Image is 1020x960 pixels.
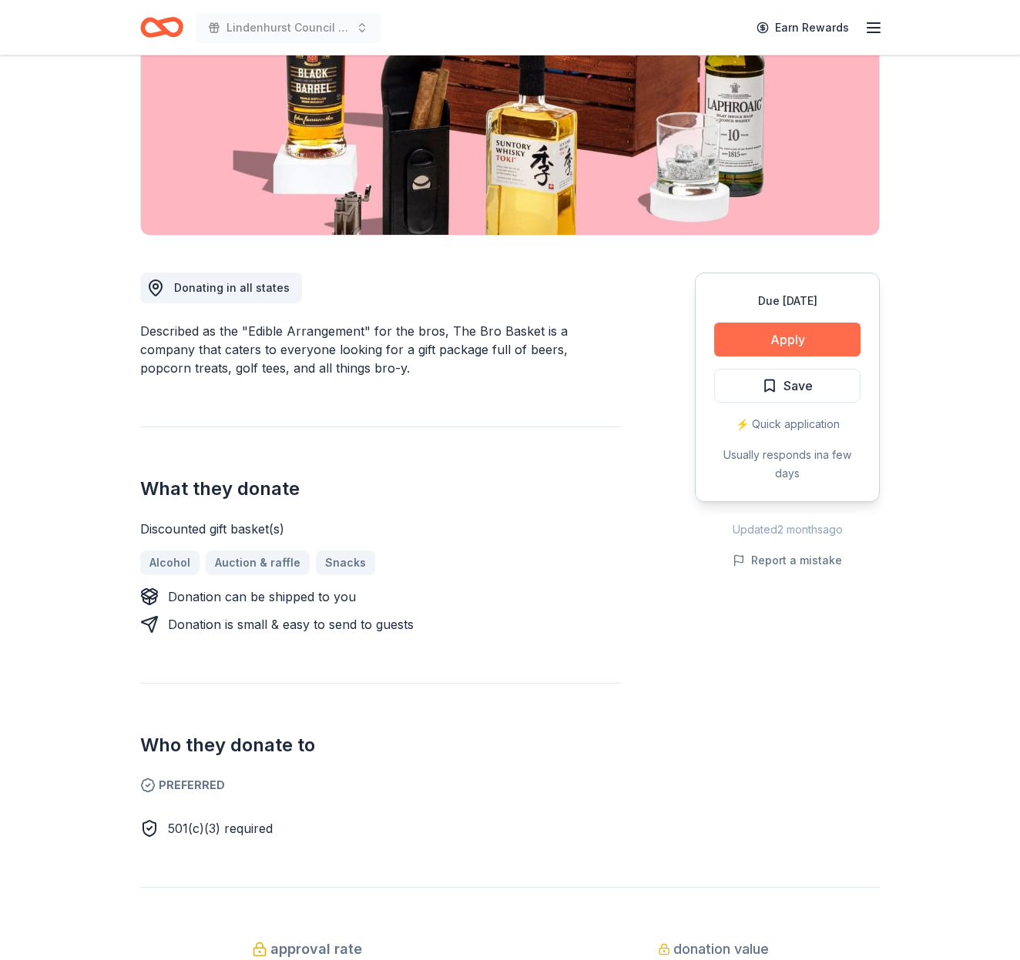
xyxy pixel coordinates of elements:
a: Earn Rewards [747,14,858,42]
span: Save [783,376,813,396]
div: Donation is small & easy to send to guests [168,615,414,634]
button: Save [714,369,861,403]
span: Donating in all states [174,281,290,294]
div: Due [DATE] [714,292,861,310]
div: Usually responds in a few days [714,446,861,483]
a: Auction & raffle [206,550,310,575]
span: Preferred [140,776,621,794]
button: Apply [714,323,861,356]
h2: What they donate [140,477,621,501]
a: Home [140,9,183,45]
div: Donation can be shipped to you [168,587,356,606]
div: Discounted gift basket(s) [140,520,621,538]
span: 501(c)(3) required [168,821,273,836]
div: ⚡️ Quick application [714,415,861,433]
h2: Who they donate to [140,733,621,758]
a: Alcohol [140,550,200,575]
span: Lindenhurst Council of PTA's "Bright Futures" Fundraiser [226,18,350,37]
button: Report a mistake [733,551,842,570]
a: Snacks [316,550,375,575]
div: Described as the "Edible Arrangement" for the bros, The Bro Basket is a company that caters to ev... [140,322,621,377]
div: Updated 2 months ago [695,520,880,539]
button: Lindenhurst Council of PTA's "Bright Futures" Fundraiser [196,12,381,43]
